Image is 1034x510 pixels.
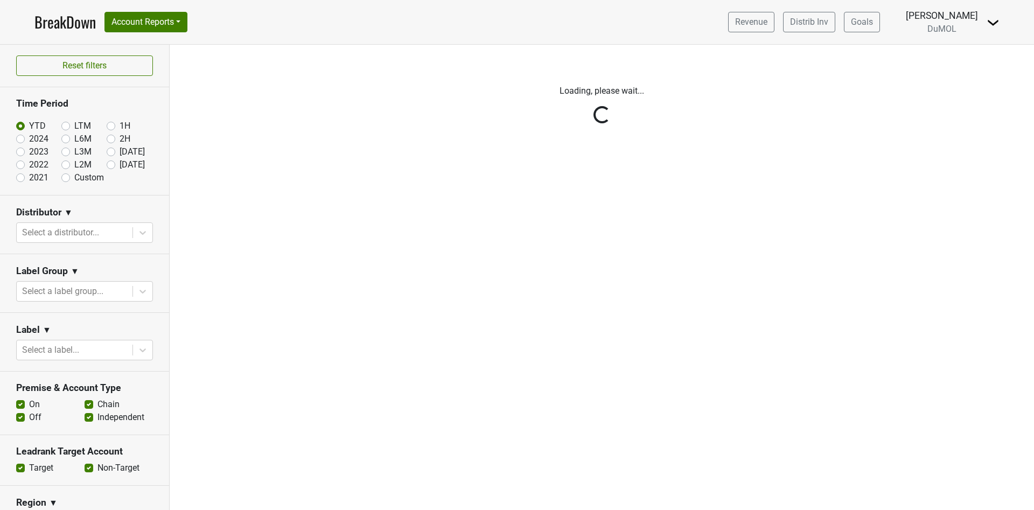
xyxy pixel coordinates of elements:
[34,11,96,33] a: BreakDown
[783,12,835,32] a: Distrib Inv
[987,16,1000,29] img: Dropdown Menu
[844,12,880,32] a: Goals
[728,12,774,32] a: Revenue
[303,85,901,97] p: Loading, please wait...
[104,12,187,32] button: Account Reports
[906,9,978,23] div: [PERSON_NAME]
[927,24,956,34] span: DuMOL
